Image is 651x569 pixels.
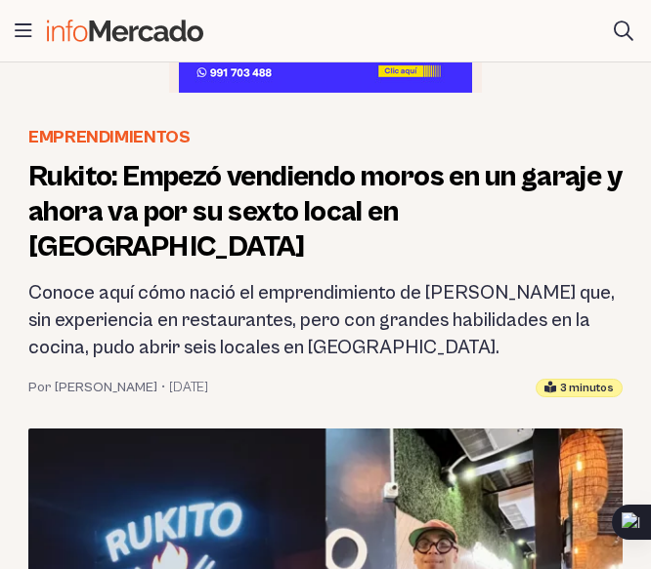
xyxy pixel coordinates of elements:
[28,378,157,397] a: Por [PERSON_NAME]
[536,379,623,397] div: Tiempo estimado de lectura: 3 minutos
[161,378,165,397] span: •
[28,159,623,264] h1: Rukito: Empezó vendiendo moros en un garaje y ahora va por su sexto local en [GEOGRAPHIC_DATA]
[28,124,191,151] a: Emprendimientos
[169,378,208,397] time: 14 julio, 2023 12:04
[47,20,203,42] img: Infomercado Ecuador logo
[28,280,623,362] h2: Conoce aquí cómo nació el emprendimiento de [PERSON_NAME] que, sin experiencia en restaurantes, p...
